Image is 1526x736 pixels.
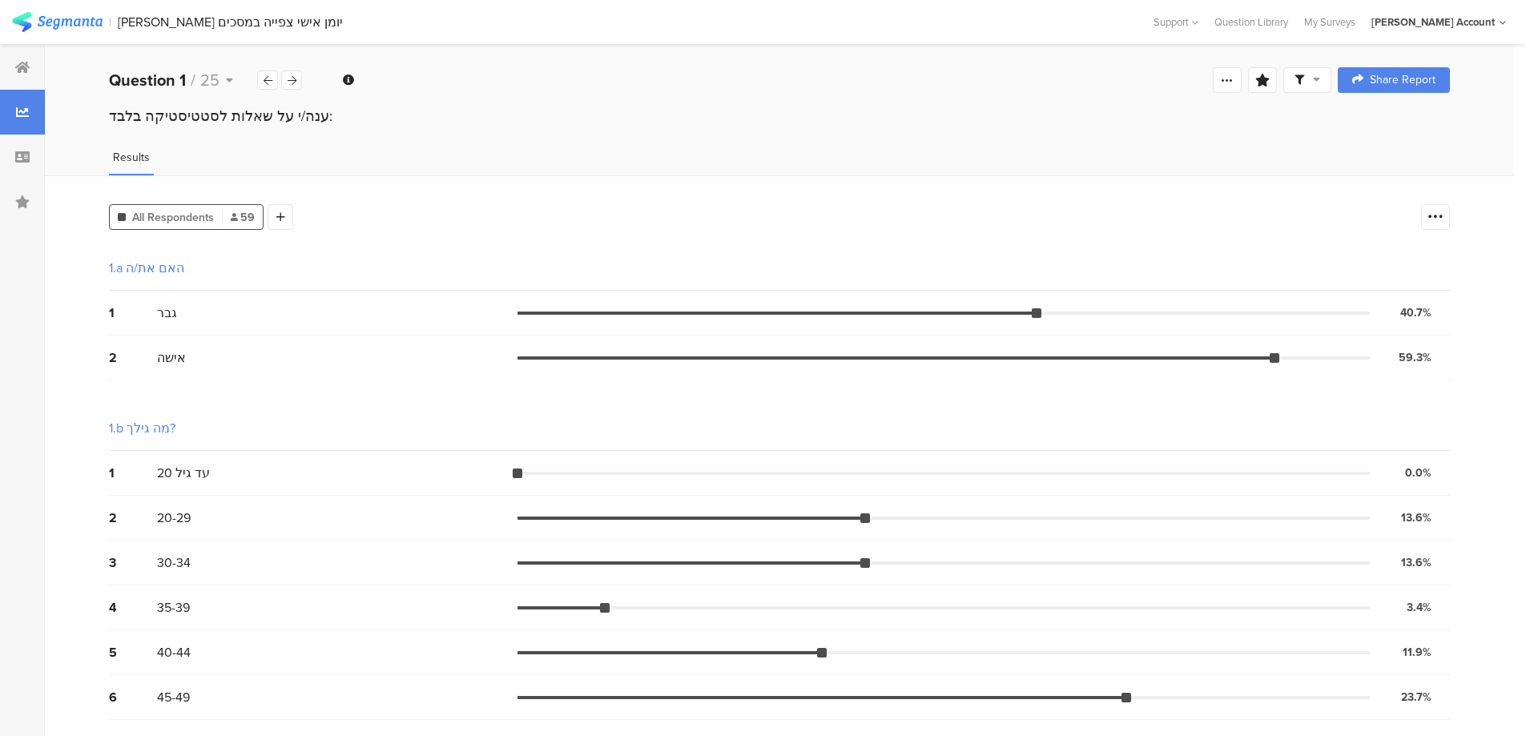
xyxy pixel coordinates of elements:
[109,106,1450,127] div: ענה/י על שאלות לסטטיסטיקה בלבד:
[113,149,150,166] span: Results
[157,643,191,662] span: 40-44
[109,553,157,572] div: 3
[1400,304,1431,321] div: 40.7%
[157,688,190,706] span: 45-49
[1399,349,1431,366] div: 59.3%
[191,68,195,92] span: /
[132,209,214,226] span: All Respondents
[1401,509,1431,526] div: 13.6%
[200,68,219,92] span: 25
[157,348,186,367] span: אישה
[109,643,157,662] div: 5
[157,598,190,617] span: 35-39
[109,688,157,706] div: 6
[109,304,157,322] div: 1
[109,419,175,437] div: 1.b מה גילך?
[1403,644,1431,661] div: 11.9%
[109,598,157,617] div: 4
[109,259,184,277] div: 1.a האם את/ה
[1154,10,1198,34] div: Support
[12,12,103,32] img: segmanta logo
[1401,689,1431,706] div: 23.7%
[231,209,255,226] span: 59
[109,68,186,92] b: Question 1
[157,464,210,482] span: עד גיל 20
[1206,14,1296,30] a: Question Library
[109,13,111,31] div: |
[109,464,157,482] div: 1
[1370,74,1435,86] span: Share Report
[1405,465,1431,481] div: 0.0%
[157,553,191,572] span: 30-34
[109,348,157,367] div: 2
[1371,14,1495,30] div: [PERSON_NAME] Account
[1296,14,1363,30] a: My Surveys
[109,509,157,527] div: 2
[118,14,343,30] div: [PERSON_NAME] יומן אישי צפייה במסכים
[157,304,177,322] span: גבר
[1401,554,1431,571] div: 13.6%
[1407,599,1431,616] div: 3.4%
[157,509,191,527] span: 20-29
